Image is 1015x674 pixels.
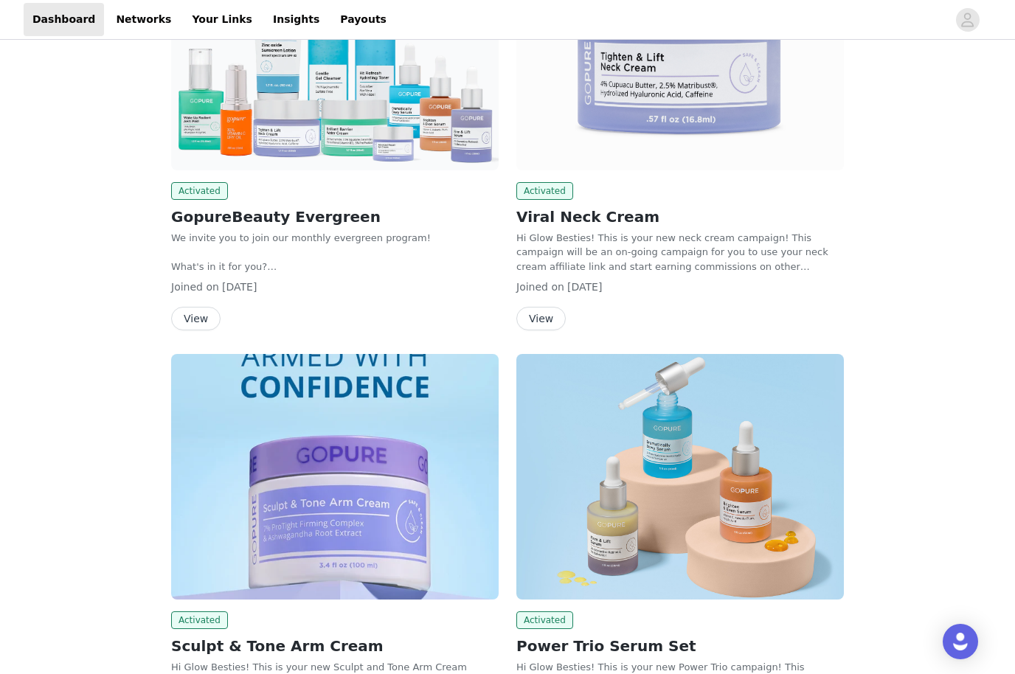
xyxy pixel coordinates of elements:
h2: Viral Neck Cream [516,206,844,228]
p: What's in it for you? [171,260,499,274]
span: [DATE] [222,281,257,293]
span: Joined on [516,281,564,293]
img: GoPure Beauty [171,354,499,600]
img: GoPure Beauty [516,354,844,600]
a: Payouts [331,3,395,36]
a: Insights [264,3,328,36]
div: avatar [960,8,974,32]
a: Your Links [183,3,261,36]
span: Joined on [171,281,219,293]
a: Networks [107,3,180,36]
button: View [171,307,221,330]
a: View [516,313,566,324]
span: Activated [516,182,573,200]
span: Activated [171,182,228,200]
span: Activated [171,611,228,629]
h2: GopureBeauty Evergreen [171,206,499,228]
span: Activated [516,611,573,629]
p: Hi Glow Besties! This is your new neck cream campaign! This campaign will be an on-going campaign... [516,231,844,274]
a: Dashboard [24,3,104,36]
h2: Sculpt & Tone Arm Cream [171,635,499,657]
h2: Power Trio Serum Set [516,635,844,657]
div: Open Intercom Messenger [943,624,978,659]
button: View [516,307,566,330]
a: View [171,313,221,324]
span: [DATE] [567,281,602,293]
p: We invite you to join our monthly evergreen program! [171,231,499,246]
